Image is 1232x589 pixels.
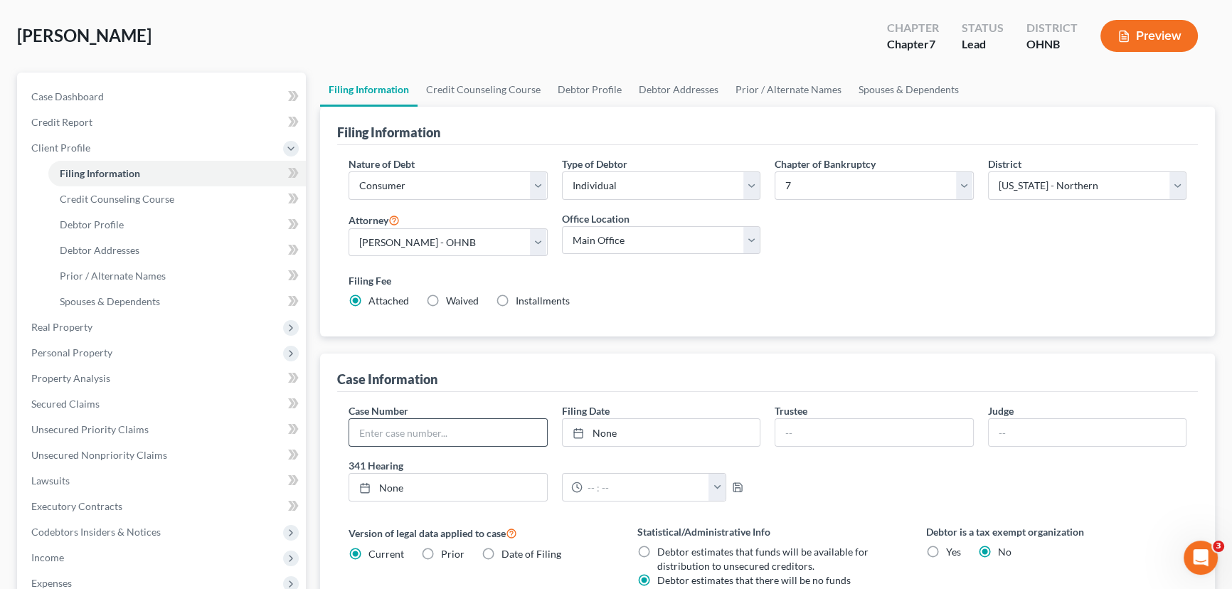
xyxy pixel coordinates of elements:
[48,212,306,238] a: Debtor Profile
[1026,20,1078,36] div: District
[962,20,1004,36] div: Status
[441,548,464,560] span: Prior
[48,238,306,263] a: Debtor Addresses
[962,36,1004,53] div: Lead
[562,403,610,418] label: Filing Date
[929,37,935,51] span: 7
[17,25,152,46] span: [PERSON_NAME]
[31,116,92,128] span: Credit Report
[31,142,90,154] span: Client Profile
[20,366,306,391] a: Property Analysis
[349,419,547,446] input: Enter case number...
[926,524,1186,539] label: Debtor is a tax exempt organization
[850,73,967,107] a: Spouses & Dependents
[887,36,939,53] div: Chapter
[31,321,92,333] span: Real Property
[657,546,869,572] span: Debtor estimates that funds will be available for distribution to unsecured creditors.
[31,551,64,563] span: Income
[48,186,306,212] a: Credit Counseling Course
[31,346,112,359] span: Personal Property
[60,270,166,282] span: Prior / Alternate Names
[31,423,149,435] span: Unsecured Priority Claims
[368,548,404,560] span: Current
[775,419,973,446] input: --
[775,156,876,171] label: Chapter of Bankruptcy
[1213,541,1224,552] span: 3
[31,398,100,410] span: Secured Claims
[349,211,400,228] label: Attorney
[31,500,122,512] span: Executory Contracts
[337,124,440,141] div: Filing Information
[989,419,1186,446] input: --
[20,110,306,135] a: Credit Report
[630,73,727,107] a: Debtor Addresses
[31,90,104,102] span: Case Dashboard
[349,403,408,418] label: Case Number
[20,84,306,110] a: Case Dashboard
[60,167,140,179] span: Filing Information
[446,294,479,307] span: Waived
[563,419,760,446] a: None
[727,73,850,107] a: Prior / Alternate Names
[349,273,1186,288] label: Filing Fee
[368,294,409,307] span: Attached
[20,442,306,468] a: Unsecured Nonpriority Claims
[998,546,1011,558] span: No
[20,417,306,442] a: Unsecured Priority Claims
[337,371,437,388] div: Case Information
[60,218,124,230] span: Debtor Profile
[31,372,110,384] span: Property Analysis
[349,524,609,541] label: Version of legal data applied to case
[562,211,630,226] label: Office Location
[341,458,768,473] label: 341 Hearing
[988,156,1021,171] label: District
[31,474,70,487] span: Lawsuits
[31,577,72,589] span: Expenses
[775,403,807,418] label: Trustee
[637,524,898,539] label: Statistical/Administrative Info
[1100,20,1198,52] button: Preview
[20,494,306,519] a: Executory Contracts
[60,193,174,205] span: Credit Counseling Course
[60,244,139,256] span: Debtor Addresses
[349,474,547,501] a: None
[349,156,415,171] label: Nature of Debt
[60,295,160,307] span: Spouses & Dependents
[988,403,1014,418] label: Judge
[418,73,549,107] a: Credit Counseling Course
[501,548,561,560] span: Date of Filing
[1026,36,1078,53] div: OHNB
[583,474,710,501] input: -- : --
[516,294,570,307] span: Installments
[1184,541,1218,575] iframe: Intercom live chat
[31,526,161,538] span: Codebtors Insiders & Notices
[48,289,306,314] a: Spouses & Dependents
[562,156,627,171] label: Type of Debtor
[31,449,167,461] span: Unsecured Nonpriority Claims
[20,468,306,494] a: Lawsuits
[549,73,630,107] a: Debtor Profile
[320,73,418,107] a: Filing Information
[20,391,306,417] a: Secured Claims
[946,546,961,558] span: Yes
[48,263,306,289] a: Prior / Alternate Names
[48,161,306,186] a: Filing Information
[887,20,939,36] div: Chapter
